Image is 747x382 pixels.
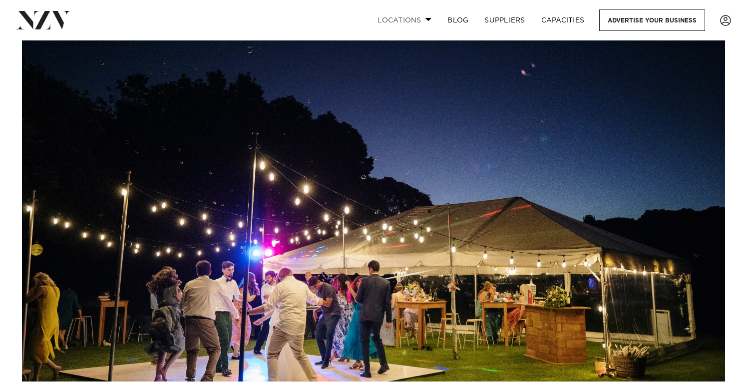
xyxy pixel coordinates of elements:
a: Locations [370,9,439,31]
a: BLOG [439,9,476,31]
a: SUPPLIERS [476,9,533,31]
a: Capacities [533,9,593,31]
img: nzv-logo.png [16,11,70,29]
img: Wellington Wedding Marquees for Hire [22,40,725,382]
a: Advertise your business [599,9,705,31]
